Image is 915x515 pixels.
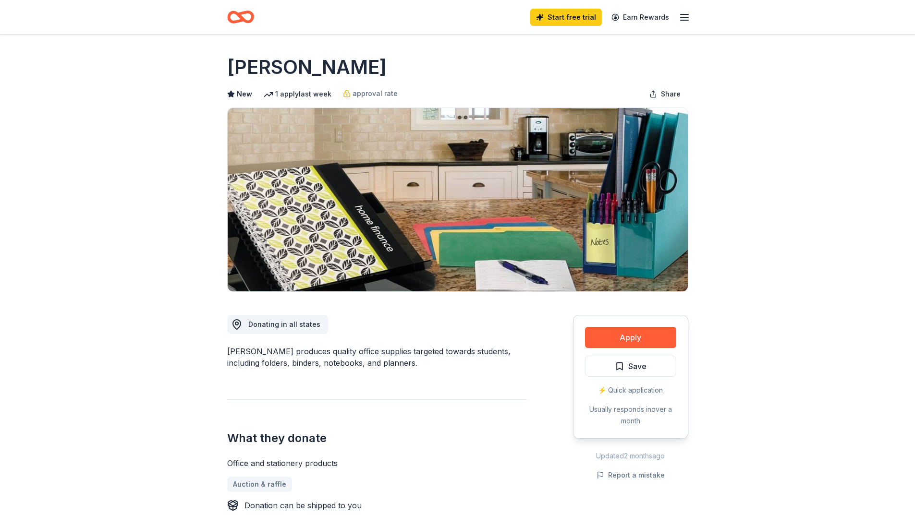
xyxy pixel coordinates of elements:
div: Donation can be shipped to you [244,500,362,511]
a: Earn Rewards [606,9,675,26]
button: Apply [585,327,676,348]
span: Donating in all states [248,320,320,328]
h1: [PERSON_NAME] [227,54,387,81]
span: approval rate [353,88,398,99]
a: Start free trial [530,9,602,26]
a: approval rate [343,88,398,99]
button: Report a mistake [597,469,665,481]
img: Image for Mead [228,108,688,291]
h2: What they donate [227,431,527,446]
button: Save [585,356,676,377]
div: 1 apply last week [264,88,331,100]
button: Share [642,84,688,104]
div: Updated 2 months ago [573,450,688,462]
span: Save [628,360,647,372]
div: ⚡️ Quick application [585,384,676,396]
div: Usually responds in over a month [585,404,676,427]
span: New [237,88,252,100]
span: Share [661,88,681,100]
div: [PERSON_NAME] produces quality office supplies targeted towards students, including folders, bind... [227,346,527,369]
div: Office and stationery products [227,457,527,469]
a: Home [227,6,254,28]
